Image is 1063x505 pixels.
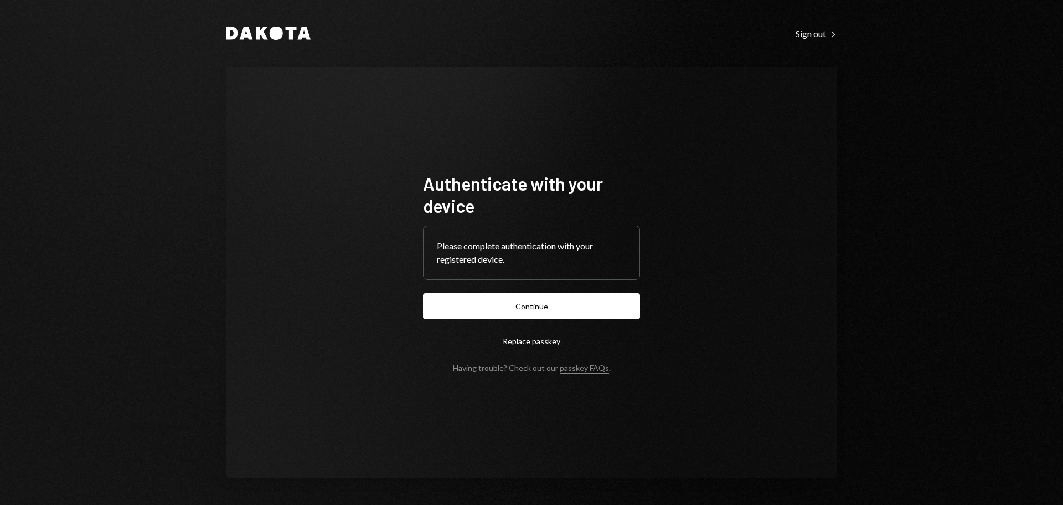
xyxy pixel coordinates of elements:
[796,28,837,39] div: Sign out
[560,363,609,374] a: passkey FAQs
[423,328,640,354] button: Replace passkey
[453,363,611,373] div: Having trouble? Check out our .
[796,27,837,39] a: Sign out
[423,293,640,319] button: Continue
[437,239,626,266] div: Please complete authentication with your registered device.
[423,172,640,217] h1: Authenticate with your device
